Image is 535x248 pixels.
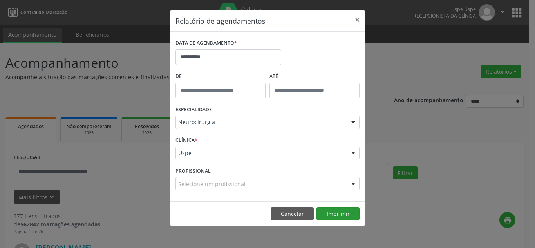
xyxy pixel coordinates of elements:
label: CLÍNICA [175,134,197,147]
label: De [175,71,266,83]
span: Selecione um profissional [178,180,246,188]
button: Imprimir [316,207,360,221]
label: PROFISSIONAL [175,165,211,177]
label: DATA DE AGENDAMENTO [175,37,237,49]
button: Cancelar [271,207,314,221]
span: Neurocirurgia [178,118,343,126]
label: ATÉ [269,71,360,83]
h5: Relatório de agendamentos [175,16,265,26]
button: Close [349,10,365,29]
label: ESPECIALIDADE [175,104,212,116]
span: Uspe [178,149,343,157]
